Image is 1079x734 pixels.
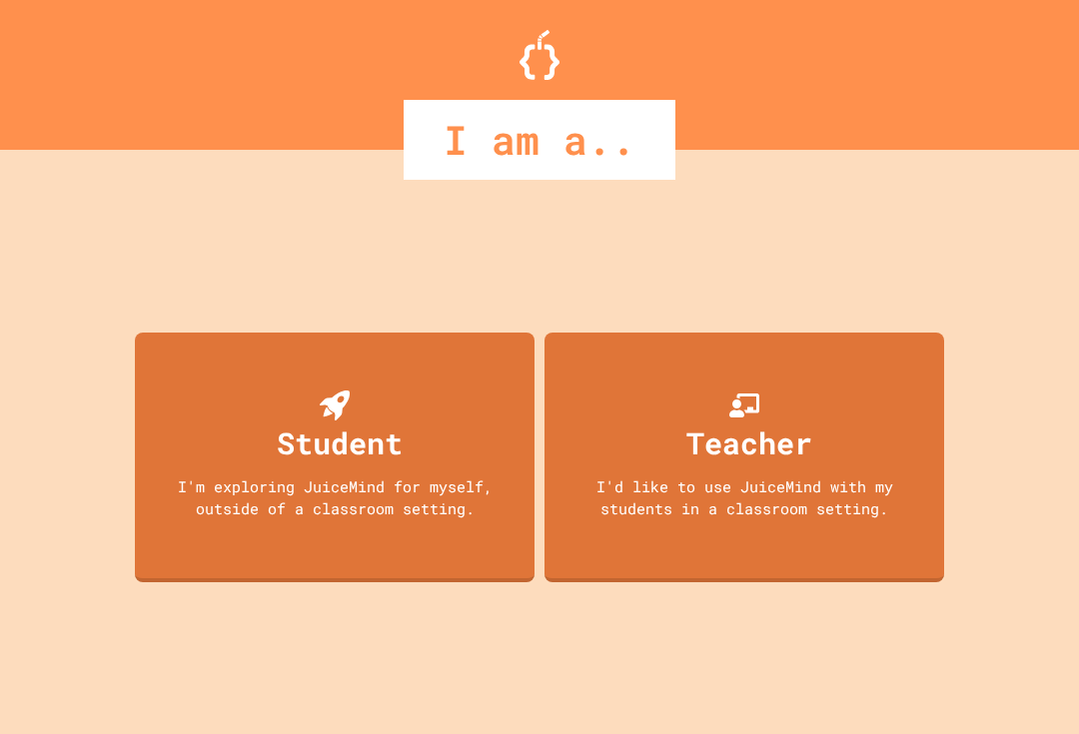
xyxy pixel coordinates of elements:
div: I'm exploring JuiceMind for myself, outside of a classroom setting. [155,475,515,520]
div: I'd like to use JuiceMind with my students in a classroom setting. [564,475,924,520]
div: I am a.. [404,100,675,180]
div: Teacher [686,420,812,465]
img: Logo.svg [520,30,559,80]
div: Student [277,420,403,465]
